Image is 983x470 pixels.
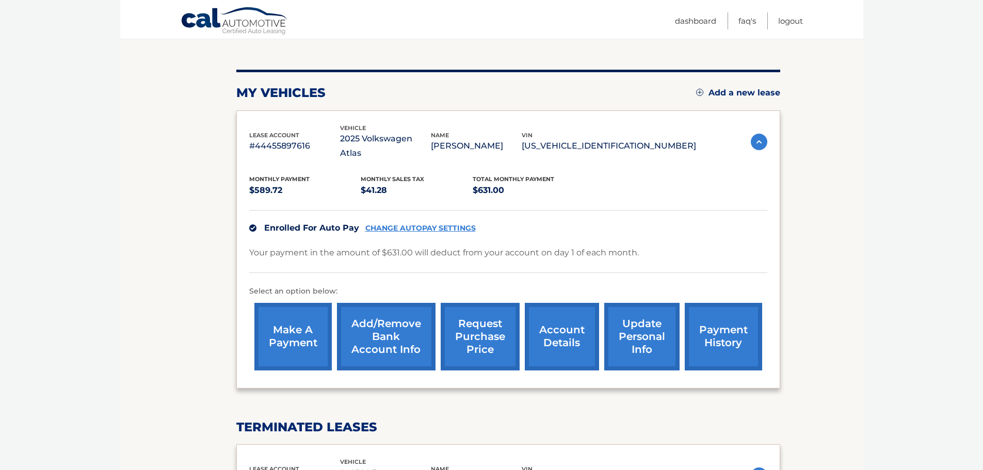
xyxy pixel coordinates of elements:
[264,223,359,233] span: Enrolled For Auto Pay
[431,132,449,139] span: name
[249,246,639,260] p: Your payment in the amount of $631.00 will deduct from your account on day 1 of each month.
[361,183,473,198] p: $41.28
[473,175,554,183] span: Total Monthly Payment
[361,175,424,183] span: Monthly sales Tax
[696,88,780,98] a: Add a new lease
[249,132,299,139] span: lease account
[340,124,366,132] span: vehicle
[181,7,289,37] a: Cal Automotive
[685,303,762,370] a: payment history
[522,132,533,139] span: vin
[522,139,696,153] p: [US_VEHICLE_IDENTIFICATION_NUMBER]
[254,303,332,370] a: make a payment
[236,85,326,101] h2: my vehicles
[249,224,256,232] img: check.svg
[778,12,803,29] a: Logout
[365,224,476,233] a: CHANGE AUTOPAY SETTINGS
[441,303,520,370] a: request purchase price
[525,303,599,370] a: account details
[431,139,522,153] p: [PERSON_NAME]
[340,458,366,465] span: vehicle
[249,139,340,153] p: #44455897616
[604,303,680,370] a: update personal info
[337,303,436,370] a: Add/Remove bank account info
[696,89,703,96] img: add.svg
[738,12,756,29] a: FAQ's
[236,419,780,435] h2: terminated leases
[340,132,431,160] p: 2025 Volkswagen Atlas
[751,134,767,150] img: accordion-active.svg
[675,12,716,29] a: Dashboard
[249,175,310,183] span: Monthly Payment
[249,183,361,198] p: $589.72
[473,183,585,198] p: $631.00
[249,285,767,298] p: Select an option below:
